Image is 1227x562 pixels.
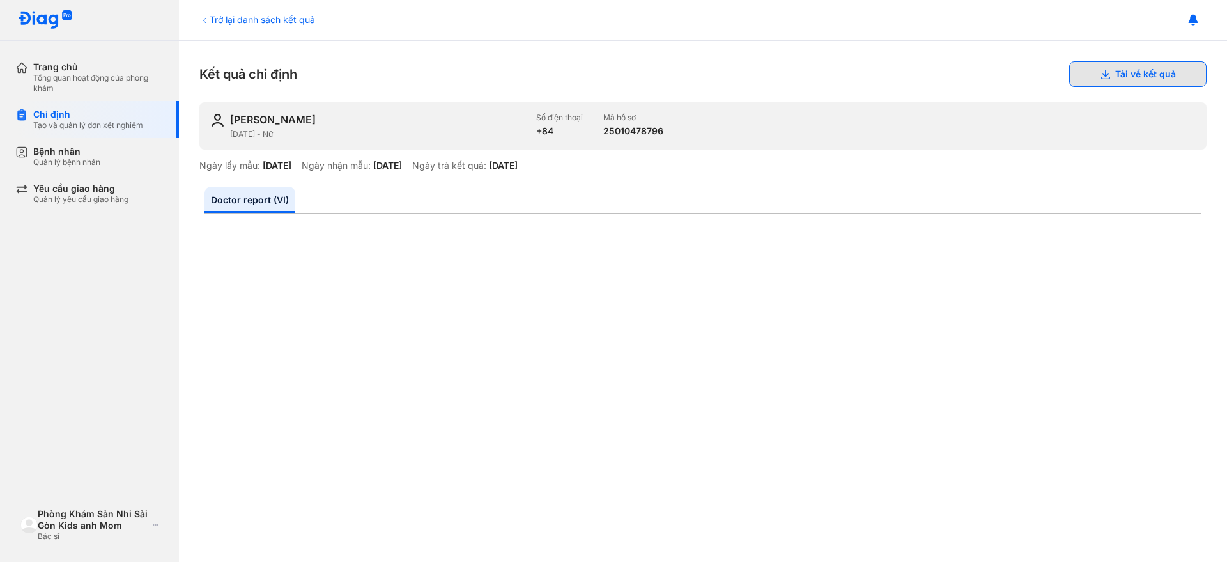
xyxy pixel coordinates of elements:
[603,113,663,123] div: Mã hồ sơ
[33,183,128,194] div: Yêu cầu giao hàng
[38,531,148,542] div: Bác sĩ
[263,160,291,171] div: [DATE]
[199,160,260,171] div: Ngày lấy mẫu:
[373,160,402,171] div: [DATE]
[536,125,583,137] div: +84
[489,160,518,171] div: [DATE]
[33,61,164,73] div: Trang chủ
[230,129,526,139] div: [DATE] - Nữ
[33,146,100,157] div: Bệnh nhân
[33,194,128,205] div: Quản lý yêu cầu giao hàng
[199,61,1207,87] div: Kết quả chỉ định
[33,120,143,130] div: Tạo và quản lý đơn xét nghiệm
[210,113,225,128] img: user-icon
[38,508,148,531] div: Phòng Khám Sản Nhi Sài Gòn Kids anh Mom
[1069,61,1207,87] button: Tải về kết quả
[199,13,315,26] div: Trở lại danh sách kết quả
[603,125,663,137] div: 25010478796
[33,157,100,168] div: Quản lý bệnh nhân
[302,160,371,171] div: Ngày nhận mẫu:
[20,517,38,534] img: logo
[204,187,295,213] a: Doctor report (VI)
[33,109,143,120] div: Chỉ định
[536,113,583,123] div: Số điện thoại
[230,113,316,127] div: [PERSON_NAME]
[33,73,164,93] div: Tổng quan hoạt động của phòng khám
[412,160,486,171] div: Ngày trả kết quả:
[18,10,73,30] img: logo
